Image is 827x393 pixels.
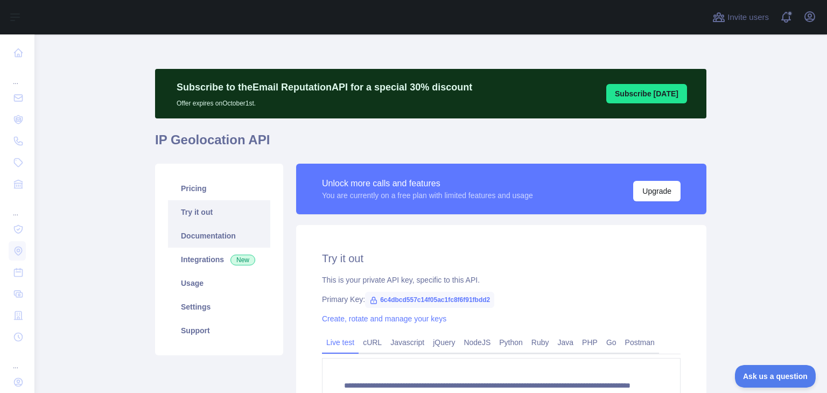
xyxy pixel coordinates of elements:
[606,84,687,103] button: Subscribe [DATE]
[633,181,681,201] button: Upgrade
[9,65,26,86] div: ...
[177,80,472,95] p: Subscribe to the Email Reputation API for a special 30 % discount
[621,334,659,351] a: Postman
[495,334,527,351] a: Python
[386,334,429,351] a: Javascript
[429,334,459,351] a: jQuery
[578,334,602,351] a: PHP
[322,314,446,323] a: Create, rotate and manage your keys
[9,349,26,370] div: ...
[322,251,681,266] h2: Try it out
[9,196,26,217] div: ...
[359,334,386,351] a: cURL
[727,11,769,24] span: Invite users
[155,131,706,157] h1: IP Geolocation API
[168,224,270,248] a: Documentation
[168,295,270,319] a: Settings
[322,294,681,305] div: Primary Key:
[459,334,495,351] a: NodeJS
[230,255,255,265] span: New
[168,248,270,271] a: Integrations New
[710,9,771,26] button: Invite users
[168,200,270,224] a: Try it out
[553,334,578,351] a: Java
[322,177,533,190] div: Unlock more calls and features
[168,177,270,200] a: Pricing
[735,365,816,388] iframe: Toggle Customer Support
[527,334,553,351] a: Ruby
[168,271,270,295] a: Usage
[322,190,533,201] div: You are currently on a free plan with limited features and usage
[365,292,494,308] span: 6c4dbcd557c14f05ac1fc8f6f91fbdd2
[602,334,621,351] a: Go
[177,95,472,108] p: Offer expires on October 1st.
[322,334,359,351] a: Live test
[168,319,270,342] a: Support
[322,275,681,285] div: This is your private API key, specific to this API.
